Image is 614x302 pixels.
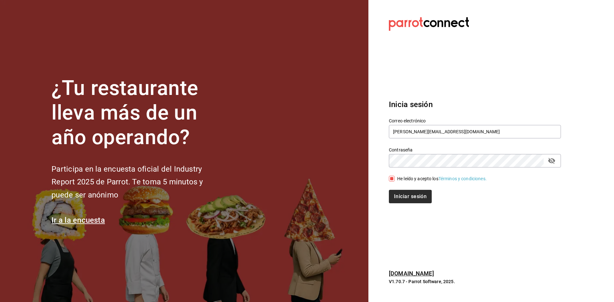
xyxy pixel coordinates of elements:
a: Términos y condiciones. [438,176,487,181]
a: Ir a la encuesta [51,216,105,225]
button: Iniciar sesión [389,190,432,203]
h2: Participa en la encuesta oficial del Industry Report 2025 de Parrot. Te toma 5 minutos y puede se... [51,163,224,202]
label: Contraseña [389,148,561,152]
input: Ingresa tu correo electrónico [389,125,561,138]
button: passwordField [546,155,557,166]
h3: Inicia sesión [389,99,561,110]
h1: ¿Tu restaurante lleva más de un año operando? [51,76,224,150]
a: [DOMAIN_NAME] [389,270,434,277]
label: Correo electrónico [389,119,561,123]
p: V1.70.7 - Parrot Software, 2025. [389,278,561,285]
div: He leído y acepto los [397,175,487,182]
